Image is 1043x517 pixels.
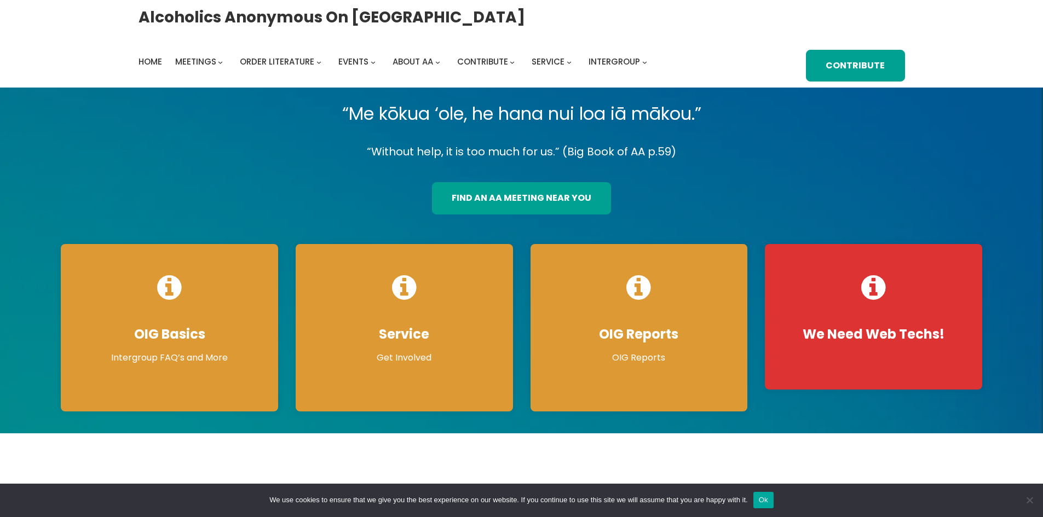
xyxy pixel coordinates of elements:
[541,326,737,342] h4: OIG Reports
[753,492,774,508] button: Ok
[307,326,502,342] h4: Service
[240,56,314,67] span: Order Literature
[589,54,640,69] a: Intergroup
[218,59,223,64] button: Meetings submenu
[307,351,502,364] p: Get Involved
[393,54,433,69] a: About AA
[776,326,971,342] h4: We Need Web Techs!
[139,4,525,31] a: Alcoholics Anonymous on [GEOGRAPHIC_DATA]
[1024,495,1035,506] span: No
[338,54,368,69] a: Events
[371,59,376,64] button: Events submenu
[432,182,611,214] a: find an aa meeting near you
[52,98,991,129] p: “Me kōkua ‘ole, he hana nui loa iā mākou.”
[532,56,564,67] span: Service
[269,495,747,506] span: We use cookies to ensure that we give you the best experience on our website. If you continue to ...
[175,56,216,67] span: Meetings
[589,56,640,67] span: Intergroup
[175,54,216,69] a: Meetings
[139,54,162,69] a: Home
[806,50,904,82] a: Contribute
[139,56,162,67] span: Home
[52,142,991,161] p: “Without help, it is too much for us.” (Big Book of AA p.59)
[435,59,440,64] button: About AA submenu
[457,54,508,69] a: Contribute
[541,351,737,364] p: OIG Reports
[532,54,564,69] a: Service
[139,54,651,69] nav: Intergroup
[457,56,508,67] span: Contribute
[393,56,433,67] span: About AA
[642,59,647,64] button: Intergroup submenu
[72,326,267,342] h4: OIG Basics
[510,59,515,64] button: Contribute submenu
[338,56,368,67] span: Events
[316,59,321,64] button: Order Literature submenu
[567,59,572,64] button: Service submenu
[72,351,267,364] p: Intergroup FAQ’s and More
